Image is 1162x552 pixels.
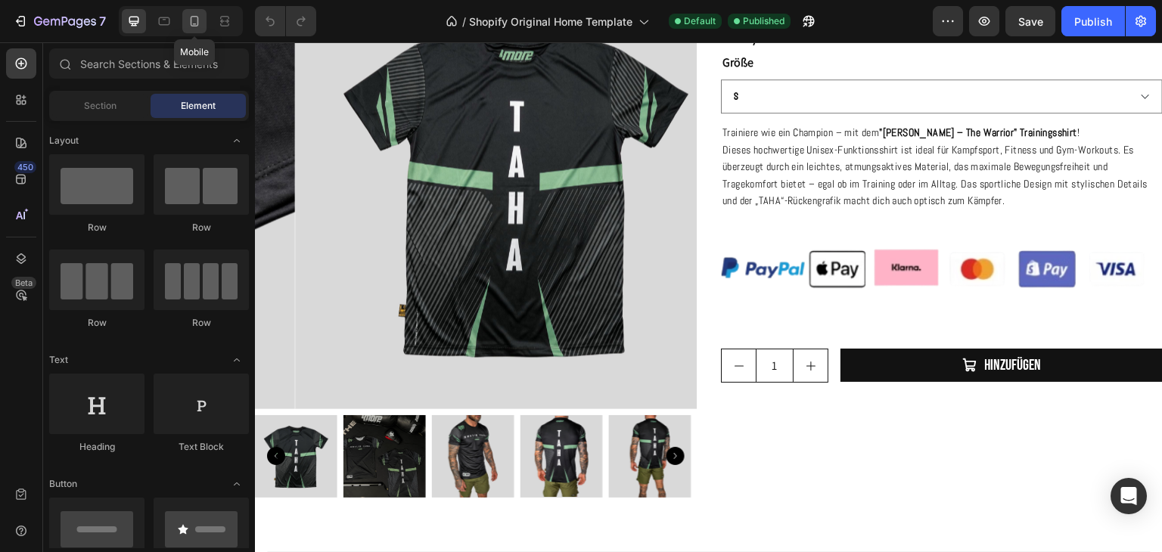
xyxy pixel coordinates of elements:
[255,42,1162,552] iframe: Design area
[462,14,466,29] span: /
[730,309,787,336] div: Hinzufügen
[99,12,106,30] p: 7
[467,307,501,340] button: decrement
[466,196,908,251] img: gempages_576351391497323459-7789f55b-a0a4-4f5a-80ee-0cd0c218eb07.png
[412,405,430,423] button: Carousel Next Arrow
[154,316,249,330] div: Row
[49,316,144,330] div: Row
[1061,6,1125,36] button: Publish
[49,353,68,367] span: Text
[225,472,249,496] span: Toggle open
[154,440,249,454] div: Text Block
[586,306,908,340] button: Hinzufügen
[1074,14,1112,29] div: Publish
[14,161,36,173] div: 450
[181,99,216,113] span: Element
[225,129,249,153] span: Toggle open
[501,307,539,340] input: quantity
[624,83,822,97] strong: "[PERSON_NAME] – The Warrior" Trainingsshirt
[49,221,144,234] div: Row
[49,440,144,454] div: Heading
[466,10,500,31] legend: Größe
[743,14,785,28] span: Published
[49,134,79,147] span: Layout
[255,6,316,36] div: Undo/Redo
[1005,6,1055,36] button: Save
[539,307,573,340] button: increment
[84,99,117,113] span: Section
[154,221,249,234] div: Row
[1018,15,1043,28] span: Save
[684,14,716,28] span: Default
[49,48,249,79] input: Search Sections & Elements
[6,6,113,36] button: 7
[1111,478,1147,514] div: Open Intercom Messenger
[469,14,632,29] span: Shopify Original Home Template
[49,477,77,491] span: Button
[225,348,249,372] span: Toggle open
[466,80,908,168] h2: Trainiere wie ein Champion – mit dem ! Dieses hochwertige Unisex-Funktionsshirt ist ideal für Kam...
[11,277,36,289] div: Beta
